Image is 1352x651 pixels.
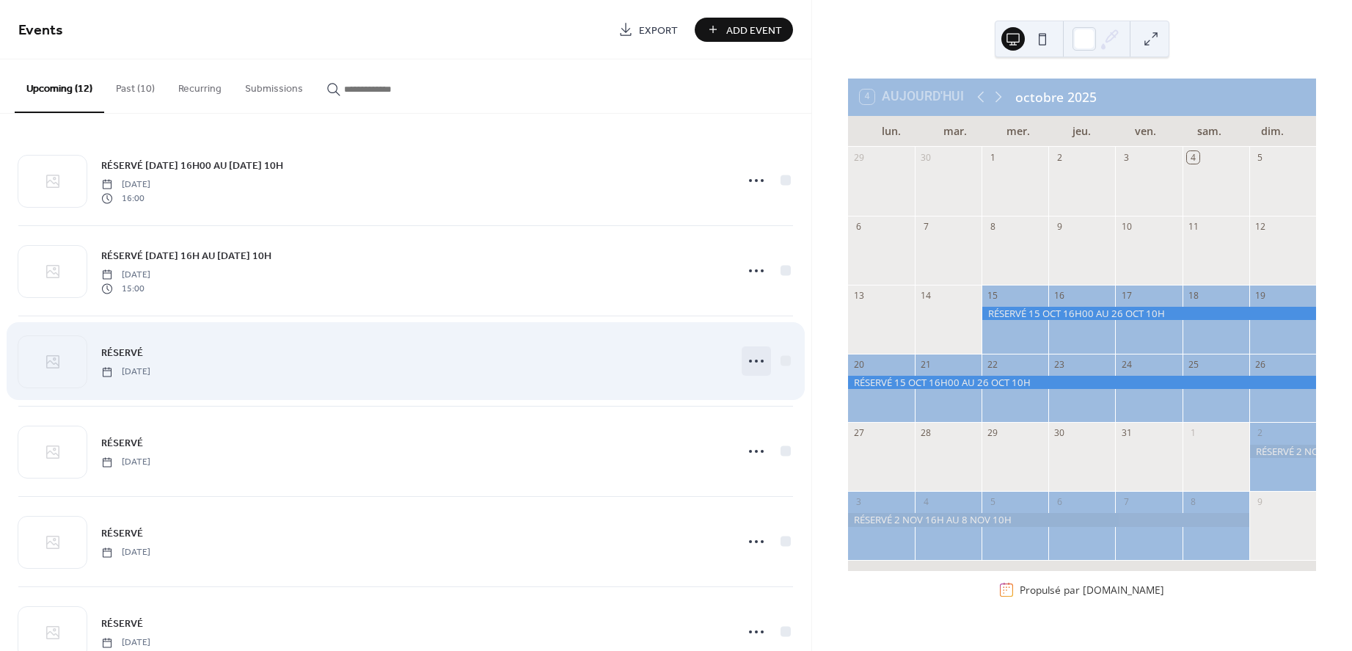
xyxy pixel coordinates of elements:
div: 23 [1053,358,1066,371]
span: [DATE] [101,636,150,650]
span: RÉSERVÉ [101,436,143,451]
span: Add Event [726,23,782,38]
div: mer. [987,116,1050,146]
div: 15 [987,289,999,302]
div: 14 [920,289,932,302]
a: RÉSERVÉ [DATE] 16H AU [DATE] 10H [101,247,271,264]
div: ven. [1114,116,1177,146]
span: Export [639,23,678,38]
div: 31 [1120,427,1133,440]
div: 6 [1053,496,1066,509]
div: RÉSERVÉ 2 NOV 16H AU 8 NOV 10H [1249,445,1316,458]
div: 3 [852,496,865,509]
div: mar. [923,116,987,146]
div: 29 [852,151,865,164]
div: 18 [1187,289,1199,302]
div: 20 [852,358,865,371]
div: 21 [920,358,932,371]
div: 28 [920,427,932,440]
div: 30 [920,151,932,164]
div: lun. [860,116,924,146]
a: RÉSERVÉ [101,344,143,361]
div: 7 [1120,496,1133,509]
div: 12 [1254,220,1266,233]
div: 8 [987,220,999,233]
div: 5 [987,496,999,509]
span: RÉSERVÉ [DATE] 16H00 AU [DATE] 10H [101,159,283,174]
div: 1 [1187,427,1199,440]
div: RÉSERVÉ 15 OCT 16H00 AU 26 OCT 10H [982,307,1316,320]
span: 15:00 [101,282,150,295]
div: 1 [987,151,999,164]
button: Past (10) [104,59,167,112]
span: [DATE] [101,269,150,282]
span: Events [18,16,63,45]
div: 30 [1053,427,1066,440]
a: Export [607,18,689,42]
div: 3 [1120,151,1133,164]
button: Submissions [233,59,315,112]
span: RÉSERVÉ [DATE] 16H AU [DATE] 10H [101,249,271,264]
div: 10 [1120,220,1133,233]
div: 4 [1187,151,1199,164]
div: 2 [1053,151,1066,164]
span: [DATE] [101,365,150,379]
div: RÉSERVÉ 15 OCT 16H00 AU 26 OCT 10H [848,376,1316,389]
div: sam. [1177,116,1241,146]
span: [DATE] [101,178,150,192]
div: 17 [1120,289,1133,302]
a: [DOMAIN_NAME] [1083,583,1164,597]
span: 16:00 [101,192,150,205]
a: RÉSERVÉ [101,434,143,451]
div: 19 [1254,289,1266,302]
div: 26 [1254,358,1266,371]
div: 27 [852,427,865,440]
div: 6 [852,220,865,233]
div: 5 [1254,151,1266,164]
div: dim. [1240,116,1304,146]
div: jeu. [1050,116,1114,146]
div: 2 [1254,427,1266,440]
div: 11 [1187,220,1199,233]
button: Add Event [695,18,793,42]
button: Recurring [167,59,233,112]
span: RÉSERVÉ [101,526,143,542]
div: 13 [852,289,865,302]
div: 16 [1053,289,1066,302]
div: 9 [1254,496,1266,509]
div: Propulsé par [1020,583,1164,597]
div: 22 [987,358,999,371]
div: 8 [1187,496,1199,509]
span: RÉSERVÉ [101,346,143,361]
div: RÉSERVÉ 2 NOV 16H AU 8 NOV 10H [848,513,1249,526]
a: RÉSERVÉ [DATE] 16H00 AU [DATE] 10H [101,157,283,174]
div: 9 [1053,220,1066,233]
span: [DATE] [101,456,150,469]
button: Upcoming (12) [15,59,104,113]
div: 25 [1187,358,1199,371]
a: RÉSERVÉ [101,615,143,632]
div: 29 [987,427,999,440]
span: RÉSERVÉ [101,617,143,632]
div: octobre 2025 [1015,87,1097,106]
div: 4 [920,496,932,509]
a: RÉSERVÉ [101,525,143,542]
div: 7 [920,220,932,233]
span: [DATE] [101,546,150,559]
div: 24 [1120,358,1133,371]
